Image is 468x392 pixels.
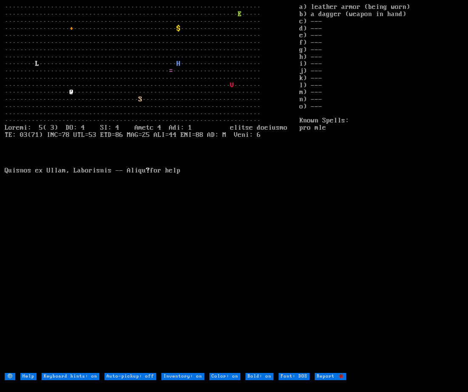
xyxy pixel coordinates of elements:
font: V [230,82,234,89]
font: E [238,11,242,18]
input: Color: on [209,373,240,380]
larn: ··································································· ·····························... [5,4,299,373]
font: H [177,60,180,68]
b: ? [146,167,150,175]
font: + [70,25,73,33]
font: L [35,60,39,68]
input: Auto-pickup: off [104,373,156,380]
input: Report 🐞 [315,373,346,380]
font: S [138,96,142,103]
font: @ [70,89,73,96]
font: = [169,67,173,75]
input: Bold: on [245,373,273,380]
input: ⚙️ [5,373,15,380]
input: Inventory: on [161,373,204,380]
stats: a) leather armor (being worn) b) a dagger (weapon in hand) c) --- d) --- e) --- f) --- g) --- h) ... [299,4,463,373]
input: Help [20,373,37,380]
input: Keyboard hints: on [42,373,99,380]
input: Font: DOS [279,373,310,380]
font: $ [177,25,180,33]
